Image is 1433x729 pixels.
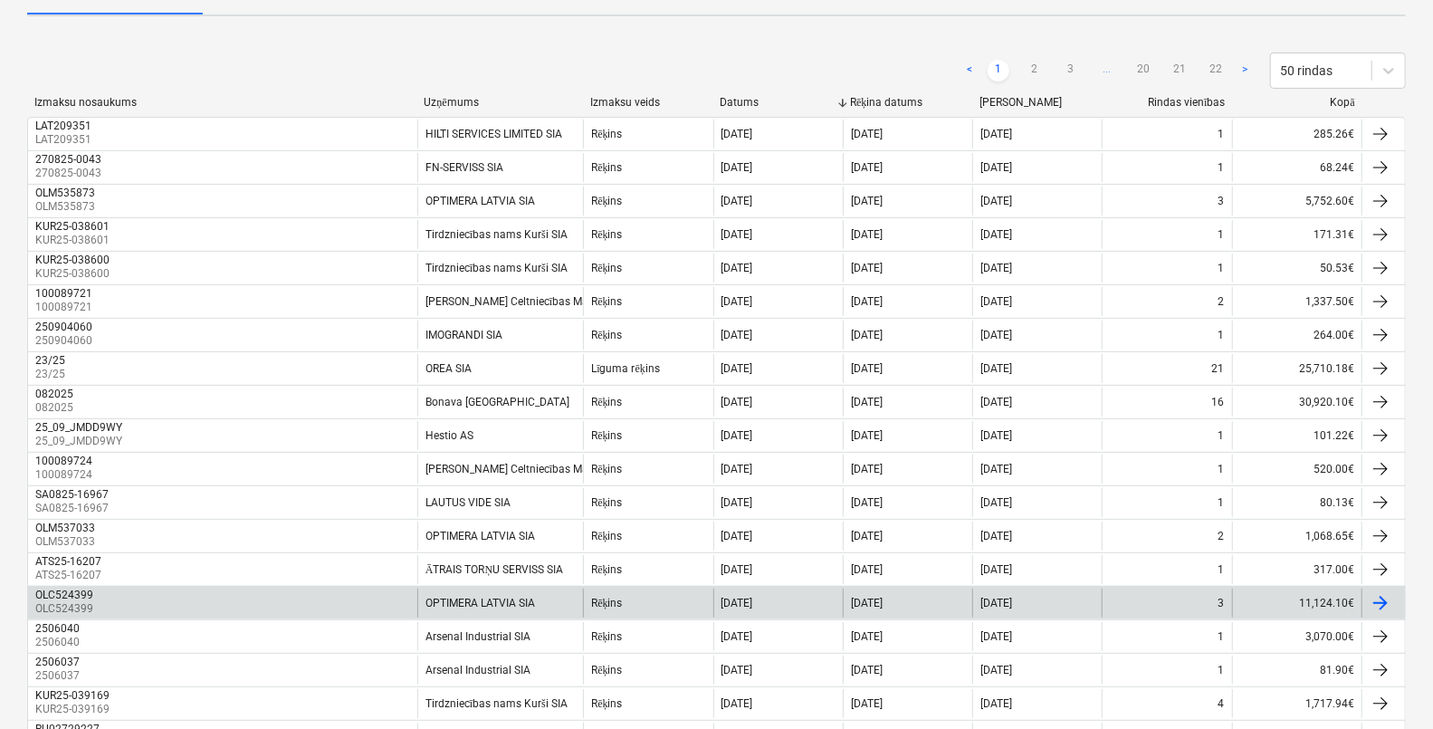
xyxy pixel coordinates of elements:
a: Page 21 [1169,60,1190,82]
div: [DATE] [851,329,883,341]
div: ĀTRAIS TORŅU SERVISS SIA [425,563,563,577]
a: Page 2 [1024,60,1046,82]
p: 270825-0043 [35,166,105,181]
div: [DATE] [851,530,883,542]
div: Rēķins [591,262,622,275]
div: [PERSON_NAME] Celtniecības Mašīnas [GEOGRAPHIC_DATA] SIA [425,463,740,476]
div: 2506040 [35,622,80,635]
div: SA0825-16967 [35,488,109,501]
div: 2 [1218,295,1225,308]
div: Uzņēmums [424,96,576,110]
div: [DATE] [980,396,1012,408]
div: [DATE] [980,228,1012,241]
div: 25_09_JMDD9WY [35,421,122,434]
div: ATS25-16207 [35,555,101,568]
p: 2506037 [35,668,83,684]
div: Rēķins [591,161,622,175]
div: 1,068.65€ [1232,522,1361,551]
div: 21 [1212,362,1225,375]
div: [PERSON_NAME] [980,96,1095,109]
div: [DATE] [721,362,753,375]
div: [DATE] [851,597,883,609]
div: KUR25-038601 [35,220,110,233]
div: Tirdzniecības nams Kurši SIA [425,228,568,242]
div: [DATE] [721,161,753,174]
div: [DATE] [980,128,1012,140]
p: LAT209351 [35,132,95,148]
p: SA0825-16967 [35,501,112,516]
div: 270825-0043 [35,153,101,166]
div: [DATE] [721,195,753,207]
div: 082025 [35,388,73,400]
div: 317.00€ [1232,555,1361,584]
p: KUR25-038601 [35,233,113,248]
div: 1 [1218,630,1225,643]
iframe: Chat Widget [1342,642,1433,729]
div: [DATE] [721,295,753,308]
div: Izmaksu veids [590,96,705,109]
div: [DATE] [980,563,1012,576]
div: Rēķins [591,463,622,476]
div: 1 [1218,228,1225,241]
div: [DATE] [980,697,1012,710]
p: 100089721 [35,300,96,315]
div: 25,710.18€ [1232,354,1361,383]
div: OLM535873 [35,187,95,199]
div: IMOGRANDI SIA [425,329,502,341]
div: [DATE] [980,530,1012,542]
div: 520.00€ [1232,455,1361,484]
div: [DATE] [851,630,883,643]
div: OREA SIA [425,362,472,375]
div: Datums [721,96,836,109]
div: [DATE] [721,396,753,408]
div: 16 [1212,396,1225,408]
div: [DATE] [721,329,753,341]
div: Rēķins [591,496,622,510]
div: [DATE] [980,597,1012,609]
a: Page 22 [1205,60,1227,82]
p: OLM535873 [35,199,99,215]
p: OLM537033 [35,534,99,550]
p: 100089724 [35,467,96,483]
div: [DATE] [851,362,883,375]
div: [DATE] [721,128,753,140]
p: 23/25 [35,367,69,382]
div: 250904060 [35,321,92,333]
div: [DATE] [851,463,883,475]
div: 80.13€ [1232,488,1361,517]
div: 11,124.10€ [1232,589,1361,618]
div: Izmaksu nosaukums [34,96,409,109]
div: 1,337.50€ [1232,287,1361,316]
div: 1,717.94€ [1232,689,1361,718]
div: OLC524399 [35,589,93,601]
div: HILTI SERVICES LIMITED SIA [425,128,562,140]
div: OPTIMERA LATVIA SIA [425,195,535,207]
div: [DATE] [851,697,883,710]
div: Rēķins [591,429,622,443]
div: Rēķins [591,128,622,141]
p: ATS25-16207 [35,568,105,583]
div: [DATE] [721,664,753,676]
a: Previous page [959,60,980,82]
p: 082025 [35,400,77,416]
div: FN-SERVISS SIA [425,161,503,174]
div: Rindas vienības [1110,96,1225,110]
a: ... [1096,60,1118,82]
div: [DATE] [721,496,753,509]
div: 50.53€ [1232,254,1361,283]
div: 285.26€ [1232,120,1361,149]
div: Rēķins [591,697,622,711]
div: [DATE] [851,295,883,308]
div: 1 [1218,496,1225,509]
a: Page 3 [1060,60,1082,82]
div: [DATE] [721,228,753,241]
div: Hestio AS [425,429,473,442]
div: Rēķins [591,597,622,610]
div: [DATE] [721,463,753,475]
div: Rēķins [591,563,622,577]
div: 1 [1218,664,1225,676]
div: [DATE] [851,563,883,576]
div: [DATE] [980,429,1012,442]
div: Rēķins [591,295,622,309]
div: Arsenal Industrial SIA [425,630,530,643]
